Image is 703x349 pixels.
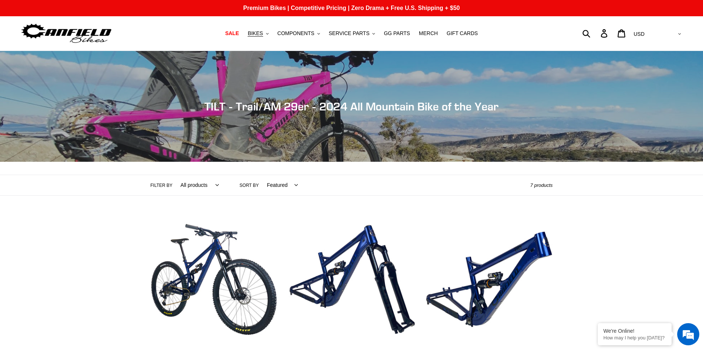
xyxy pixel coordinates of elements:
[603,328,666,334] div: We're Online!
[447,30,478,37] span: GIFT CARDS
[274,28,324,38] button: COMPONENTS
[603,335,666,341] p: How may I help you today?
[239,182,259,189] label: Sort by
[380,28,414,38] a: GG PARTS
[204,100,499,113] span: TILT - Trail/AM 29er - 2024 All Mountain Bike of the Year
[443,28,482,38] a: GIFT CARDS
[419,30,438,37] span: MERCH
[415,28,441,38] a: MERCH
[248,30,263,37] span: BIKES
[329,30,369,37] span: SERVICE PARTS
[278,30,314,37] span: COMPONENTS
[20,22,113,45] img: Canfield Bikes
[586,25,605,41] input: Search
[384,30,410,37] span: GG PARTS
[530,182,553,188] span: 7 products
[325,28,379,38] button: SERVICE PARTS
[221,28,242,38] a: SALE
[151,182,173,189] label: Filter by
[225,30,239,37] span: SALE
[244,28,272,38] button: BIKES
